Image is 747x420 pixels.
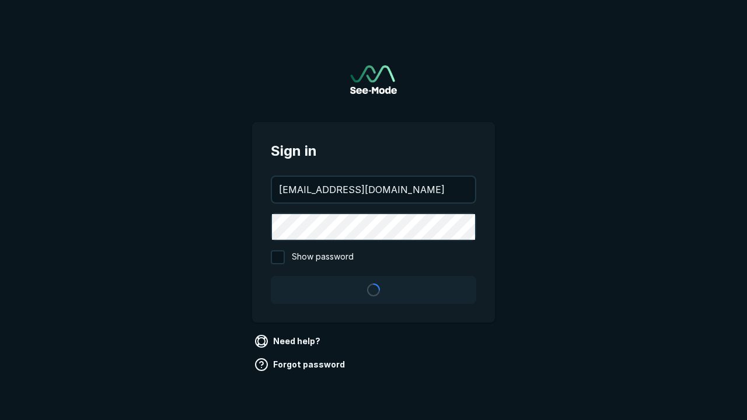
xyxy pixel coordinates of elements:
img: See-Mode Logo [350,65,397,94]
input: your@email.com [272,177,475,202]
span: Show password [292,250,354,264]
a: Forgot password [252,355,350,374]
a: Go to sign in [350,65,397,94]
span: Sign in [271,141,476,162]
a: Need help? [252,332,325,351]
